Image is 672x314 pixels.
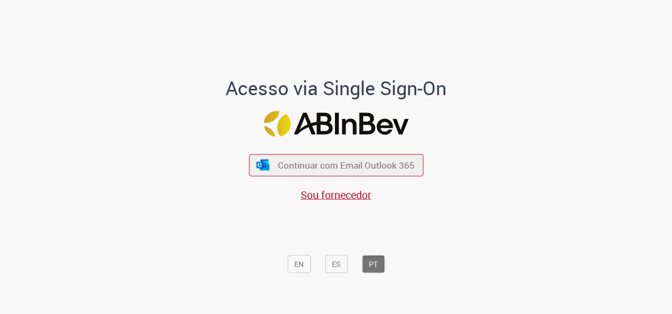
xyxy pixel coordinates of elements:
[264,111,408,137] img: Logo ABInBev
[325,255,348,273] button: ES
[301,187,371,201] a: Sou fornecedor
[256,159,270,170] img: ícone Azure/Microsoft 360
[190,77,483,98] h1: Acesso via Single Sign-On
[287,255,311,273] button: EN
[249,154,423,176] button: ícone Azure/Microsoft 360 Continuar com Email Outlook 365
[278,159,415,171] span: Continuar com Email Outlook 365
[362,255,385,273] button: PT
